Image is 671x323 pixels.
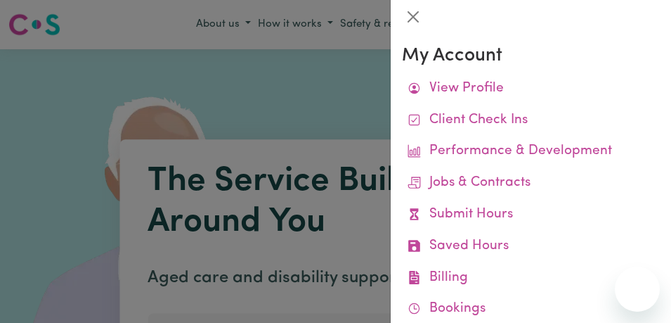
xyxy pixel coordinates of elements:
a: Performance & Development [402,136,660,167]
h3: My Account [402,45,660,68]
a: View Profile [402,73,660,105]
a: Saved Hours [402,231,660,262]
button: Close [402,6,424,28]
iframe: Button to launch messaging window [615,267,660,312]
a: Billing [402,262,660,294]
a: Jobs & Contracts [402,167,660,199]
a: Submit Hours [402,199,660,231]
a: Client Check Ins [402,105,660,137]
